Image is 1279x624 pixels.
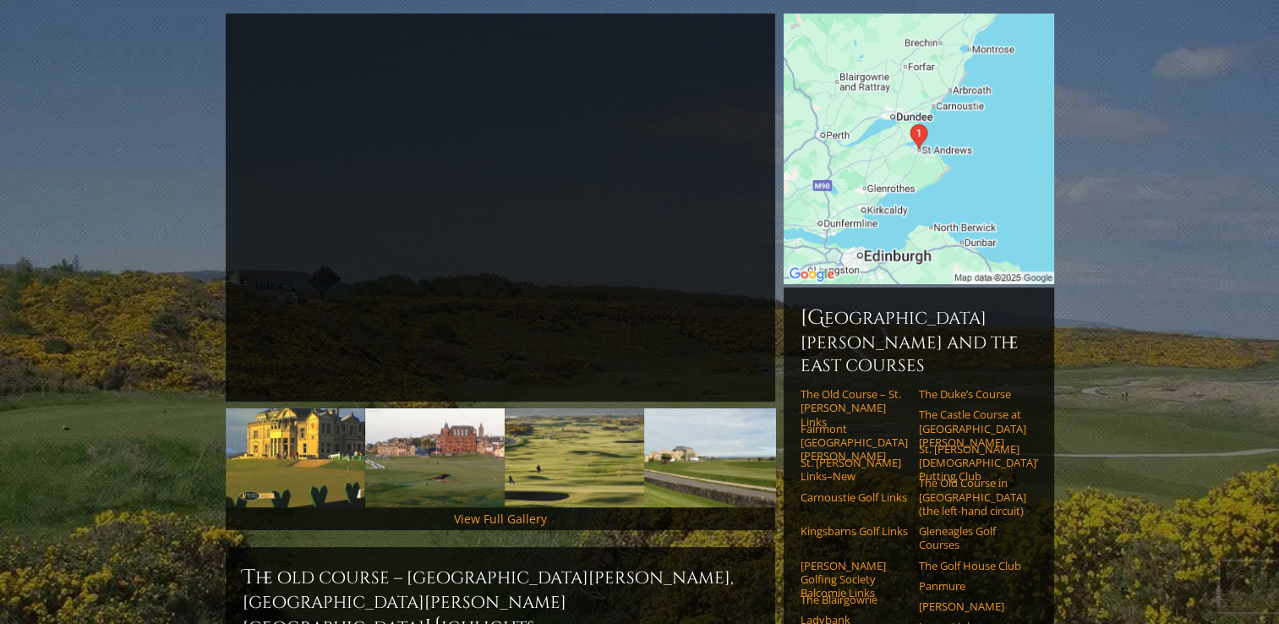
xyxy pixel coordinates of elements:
[801,422,908,463] a: Fairmont [GEOGRAPHIC_DATA][PERSON_NAME]
[919,579,1026,593] a: Panmure
[919,559,1026,572] a: The Golf House Club
[454,511,547,527] a: View Full Gallery
[919,599,1026,613] a: [PERSON_NAME]
[919,524,1026,552] a: Gleneagles Golf Courses
[801,593,908,606] a: The Blairgowrie
[801,559,908,600] a: [PERSON_NAME] Golfing Society Balcomie Links
[801,524,908,538] a: Kingsbarns Golf Links
[919,442,1026,484] a: St. [PERSON_NAME] [DEMOGRAPHIC_DATA]’ Putting Club
[801,456,908,484] a: St. [PERSON_NAME] Links–New
[919,408,1026,449] a: The Castle Course at [GEOGRAPHIC_DATA][PERSON_NAME]
[919,476,1026,517] a: The Old Course in [GEOGRAPHIC_DATA] (the left-hand circuit)
[801,490,908,504] a: Carnoustie Golf Links
[919,387,1026,401] a: The Duke’s Course
[801,304,1037,377] h6: [GEOGRAPHIC_DATA][PERSON_NAME] and the East Courses
[801,387,908,429] a: The Old Course – St. [PERSON_NAME] Links
[784,14,1054,284] img: Google Map of St Andrews Links, St Andrews, United Kingdom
